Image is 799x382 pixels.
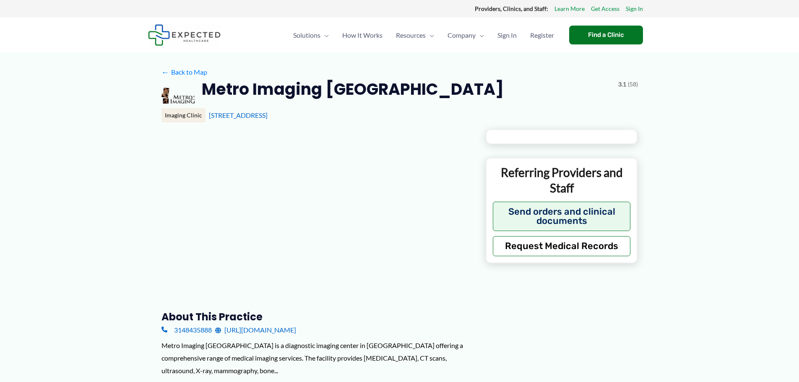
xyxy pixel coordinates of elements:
h2: Metro Imaging [GEOGRAPHIC_DATA] [202,79,504,99]
h3: About this practice [161,310,472,323]
span: Menu Toggle [426,21,434,50]
a: Get Access [591,3,619,14]
span: (58) [628,79,638,90]
a: How It Works [336,21,389,50]
span: Register [530,21,554,50]
span: Solutions [293,21,320,50]
a: Learn More [554,3,585,14]
a: ←Back to Map [161,66,207,78]
a: [STREET_ADDRESS] [209,111,268,119]
span: ← [161,68,169,76]
a: [URL][DOMAIN_NAME] [215,324,296,336]
div: Imaging Clinic [161,108,206,122]
button: Request Medical Records [493,236,631,256]
nav: Primary Site Navigation [286,21,561,50]
span: Resources [396,21,426,50]
a: CompanyMenu Toggle [441,21,491,50]
a: Sign In [626,3,643,14]
img: Expected Healthcare Logo - side, dark font, small [148,24,221,46]
span: 3.1 [618,79,626,90]
a: SolutionsMenu Toggle [286,21,336,50]
a: Find a Clinic [569,26,643,44]
span: How It Works [342,21,383,50]
a: Register [523,21,561,50]
p: Referring Providers and Staff [493,165,631,195]
span: Menu Toggle [320,21,329,50]
span: Menu Toggle [476,21,484,50]
a: ResourcesMenu Toggle [389,21,441,50]
div: Metro Imaging [GEOGRAPHIC_DATA] is a diagnostic imaging center in [GEOGRAPHIC_DATA] offering a co... [161,339,472,377]
span: Company [448,21,476,50]
a: Sign In [491,21,523,50]
a: 3148435888 [161,324,212,336]
span: Sign In [497,21,517,50]
button: Send orders and clinical documents [493,202,631,231]
strong: Providers, Clinics, and Staff: [475,5,548,12]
